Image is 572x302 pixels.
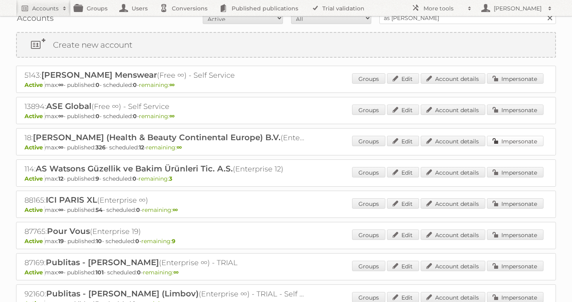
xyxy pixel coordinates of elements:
span: ASE Global [46,101,92,111]
span: remaining: [141,238,175,245]
strong: ∞ [58,113,63,120]
a: Impersonate [487,105,544,115]
h2: 18: (Enterprise ∞) [24,133,305,143]
span: [PERSON_NAME] Menswear [41,70,157,80]
strong: ∞ [173,206,178,213]
strong: ∞ [58,269,63,276]
span: Active [24,238,45,245]
a: Account details [421,198,485,209]
a: Edit [387,73,419,84]
h2: 13894: (Free ∞) - Self Service [24,101,305,112]
strong: 0 [96,113,100,120]
span: Pour Vous [47,226,90,236]
strong: 0 [132,175,136,182]
strong: ∞ [169,113,175,120]
a: Groups [352,105,385,115]
a: Groups [352,136,385,146]
strong: 3 [169,175,172,182]
span: Active [24,81,45,89]
p: max: - published: - scheduled: - [24,113,548,120]
span: Active [24,206,45,213]
strong: ∞ [58,206,63,213]
span: Active [24,144,45,151]
span: Active [24,113,45,120]
strong: ∞ [173,269,179,276]
h2: [PERSON_NAME] [492,4,544,12]
a: Edit [387,136,419,146]
span: remaining: [143,269,179,276]
p: max: - published: - scheduled: - [24,144,548,151]
strong: 54 [96,206,103,213]
a: Groups [352,198,385,209]
strong: 0 [96,81,100,89]
span: remaining: [146,144,182,151]
a: Impersonate [487,230,544,240]
strong: 0 [133,113,137,120]
strong: 326 [96,144,106,151]
p: max: - published: - scheduled: - [24,269,548,276]
strong: 0 [136,206,140,213]
strong: 10 [96,238,102,245]
span: [PERSON_NAME] (Health & Beauty Continental Europe) B.V. [33,133,281,142]
a: Groups [352,167,385,177]
a: Edit [387,261,419,271]
strong: 0 [133,81,137,89]
a: Account details [421,261,485,271]
a: Edit [387,105,419,115]
strong: ∞ [169,81,175,89]
h2: 92160: (Enterprise ∞) - TRIAL - Self Service [24,289,305,299]
strong: ∞ [58,81,63,89]
p: max: - published: - scheduled: - [24,175,548,182]
a: Groups [352,230,385,240]
a: Account details [421,230,485,240]
a: Account details [421,73,485,84]
a: Create new account [17,33,555,57]
span: ICI PARIS XL [46,195,97,205]
a: Impersonate [487,136,544,146]
h2: 88165: (Enterprise ∞) [24,195,305,205]
a: Edit [387,167,419,177]
span: remaining: [139,113,175,120]
strong: ∞ [58,144,63,151]
a: Impersonate [487,73,544,84]
a: Edit [387,230,419,240]
a: Account details [421,105,485,115]
a: Groups [352,73,385,84]
a: Account details [421,167,485,177]
a: Edit [387,198,419,209]
a: Impersonate [487,167,544,177]
strong: 12 [58,175,63,182]
strong: 0 [137,269,141,276]
strong: 9 [96,175,99,182]
span: Active [24,269,45,276]
span: remaining: [142,206,178,213]
a: Impersonate [487,261,544,271]
strong: 9 [172,238,175,245]
strong: 12 [139,144,144,151]
h2: Accounts [32,4,59,12]
a: Groups [352,261,385,271]
h2: 5143: (Free ∞) - Self Service [24,70,305,81]
span: Publitas - [PERSON_NAME] (Limbov) [46,289,199,298]
p: max: - published: - scheduled: - [24,81,548,89]
h2: 87765: (Enterprise 19) [24,226,305,237]
a: Account details [421,136,485,146]
h2: 114: (Enterprise 12) [24,164,305,174]
p: max: - published: - scheduled: - [24,206,548,213]
strong: 101 [96,269,104,276]
p: max: - published: - scheduled: - [24,238,548,245]
span: Publitas - [PERSON_NAME] [46,258,159,267]
a: Impersonate [487,198,544,209]
span: remaining: [139,81,175,89]
strong: 0 [135,238,139,245]
span: remaining: [138,175,172,182]
h2: 87169: (Enterprise ∞) - TRIAL [24,258,305,268]
span: AS Watsons Güzellik ve Bakim Ürünleri Tic. A.S. [36,164,233,173]
h2: More tools [423,4,464,12]
strong: ∞ [177,144,182,151]
strong: 19 [58,238,64,245]
span: Active [24,175,45,182]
